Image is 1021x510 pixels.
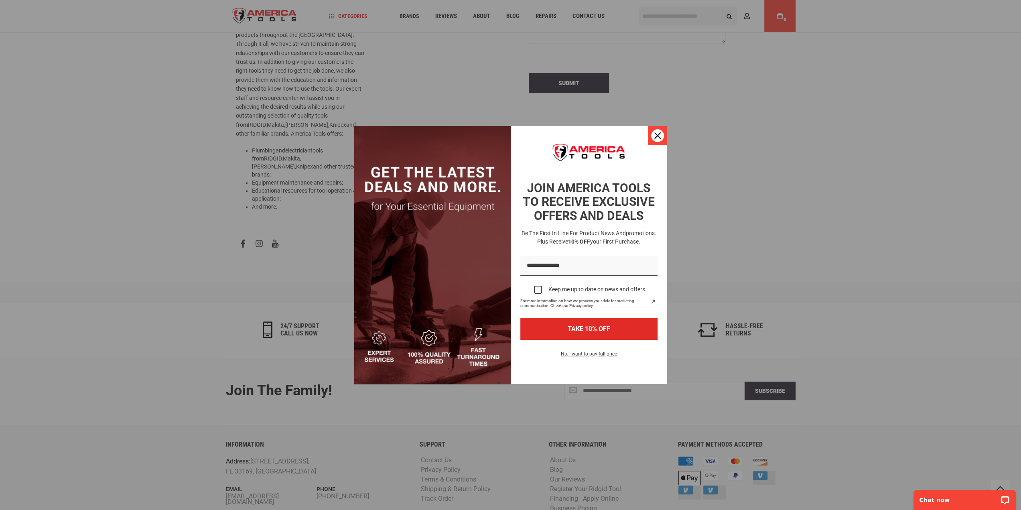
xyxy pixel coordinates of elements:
[554,349,623,363] button: No, I want to pay full price
[520,299,648,308] span: For more information on how we process your data for marketing communication. Check our Privacy p...
[568,238,590,245] strong: 10% OFF
[648,126,667,145] button: Close
[520,318,658,340] button: TAKE 10% OFF
[548,286,645,293] div: Keep me up to date on news and offers
[648,297,658,307] a: Read our Privacy Policy
[520,256,658,276] input: Email field
[654,132,661,139] svg: close icon
[648,297,658,307] svg: link icon
[523,181,655,223] strong: JOIN AMERICA TOOLS TO RECEIVE EXCLUSIVE OFFERS AND DEALS
[908,485,1021,510] iframe: LiveChat chat widget
[519,229,659,246] h3: Be the first in line for product news and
